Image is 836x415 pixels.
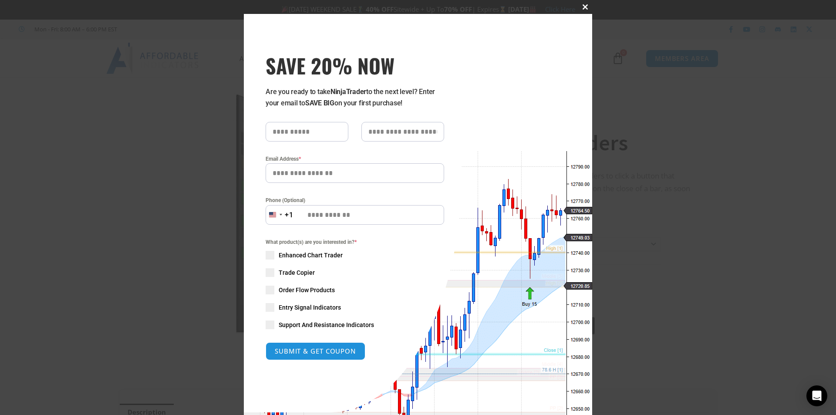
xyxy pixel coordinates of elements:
[266,155,444,163] label: Email Address
[279,286,335,294] span: Order Flow Products
[266,286,444,294] label: Order Flow Products
[279,268,315,277] span: Trade Copier
[266,342,365,360] button: SUBMIT & GET COUPON
[279,303,341,312] span: Entry Signal Indicators
[806,385,827,406] div: Open Intercom Messenger
[266,238,444,246] span: What product(s) are you interested in?
[266,321,444,329] label: Support And Resistance Indicators
[266,251,444,260] label: Enhanced Chart Trader
[330,88,366,96] strong: NinjaTrader
[279,321,374,329] span: Support And Resistance Indicators
[266,205,293,225] button: Selected country
[305,99,334,107] strong: SAVE BIG
[266,86,444,109] p: Are you ready to take to the next level? Enter your email to on your first purchase!
[266,303,444,312] label: Entry Signal Indicators
[266,53,444,78] span: SAVE 20% NOW
[285,209,293,221] div: +1
[279,251,343,260] span: Enhanced Chart Trader
[266,268,444,277] label: Trade Copier
[266,196,444,205] label: Phone (Optional)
